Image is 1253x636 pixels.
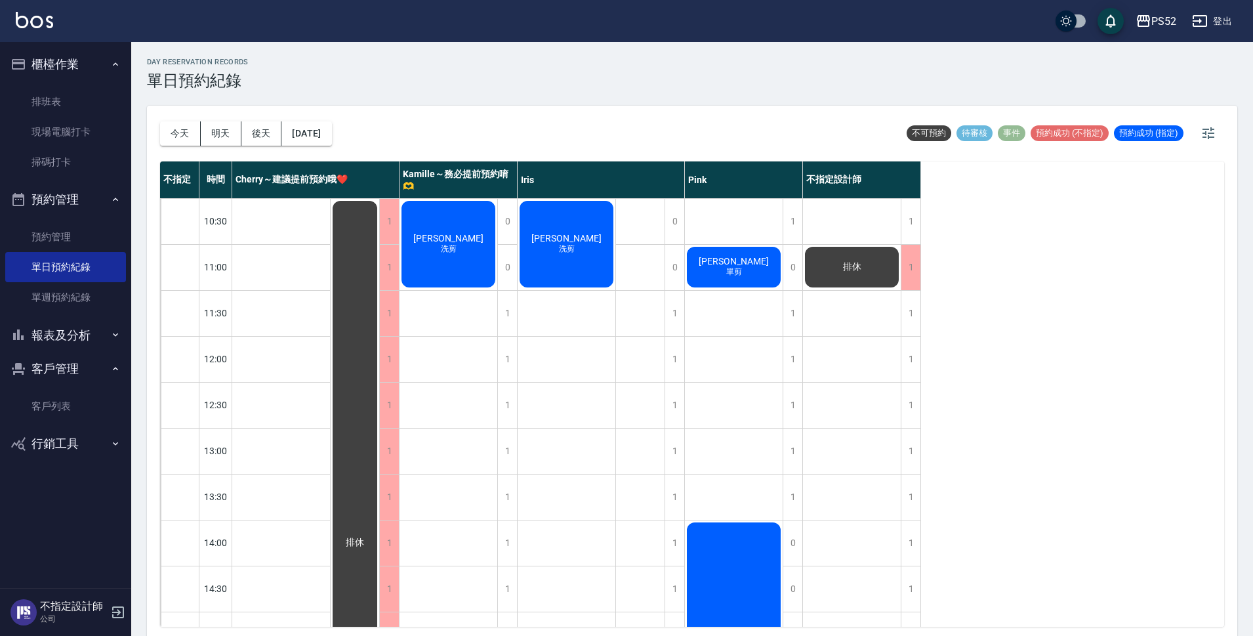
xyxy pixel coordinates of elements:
div: 10:30 [199,198,232,244]
button: 登出 [1187,9,1237,33]
img: Logo [16,12,53,28]
div: 1 [379,199,399,244]
span: [PERSON_NAME] [696,256,771,266]
button: 今天 [160,121,201,146]
div: 1 [901,337,920,382]
div: 1 [497,337,517,382]
div: 1 [665,429,684,474]
button: 報表及分析 [5,318,126,352]
div: 1 [665,337,684,382]
button: save [1098,8,1124,34]
div: 0 [783,566,802,612]
h5: 不指定設計師 [40,600,107,613]
span: 待審核 [956,127,993,139]
div: 0 [783,520,802,566]
p: 公司 [40,613,107,625]
button: 客戶管理 [5,352,126,386]
a: 客戶列表 [5,391,126,421]
span: 事件 [998,127,1025,139]
div: 13:00 [199,428,232,474]
div: 1 [665,520,684,566]
div: 1 [379,383,399,428]
div: 1 [379,337,399,382]
div: 0 [783,245,802,290]
div: 1 [497,429,517,474]
a: 單週預約紀錄 [5,282,126,312]
span: 預約成功 (指定) [1114,127,1183,139]
a: 掃碼打卡 [5,147,126,177]
span: 排休 [343,537,367,549]
div: 1 [783,475,802,520]
span: 洗剪 [556,244,577,255]
div: 1 [665,566,684,612]
div: Cherry～建議提前預約哦❤️ [232,161,400,198]
div: 14:00 [199,520,232,566]
div: 時間 [199,161,232,198]
button: 預約管理 [5,182,126,217]
div: 12:30 [199,382,232,428]
div: 1 [783,337,802,382]
span: [PERSON_NAME] [411,233,486,244]
div: 1 [379,245,399,290]
div: 1 [901,199,920,244]
div: 0 [497,199,517,244]
div: 1 [901,291,920,336]
button: 後天 [241,121,282,146]
button: 行銷工具 [5,427,126,461]
div: 1 [901,245,920,290]
span: 洗剪 [438,244,459,255]
img: Person [10,599,37,625]
div: Pink [685,161,803,198]
div: 1 [665,383,684,428]
a: 排班表 [5,87,126,117]
div: PS52 [1151,13,1176,30]
span: 預約成功 (不指定) [1031,127,1109,139]
div: 1 [379,520,399,566]
div: 12:00 [199,336,232,382]
div: 1 [783,291,802,336]
a: 預約管理 [5,222,126,252]
span: 單剪 [724,266,745,278]
div: Iris [518,161,685,198]
div: 1 [497,291,517,336]
div: 11:30 [199,290,232,336]
div: 0 [665,199,684,244]
div: 13:30 [199,474,232,520]
div: 1 [783,383,802,428]
div: 1 [783,199,802,244]
h2: day Reservation records [147,58,249,66]
div: 不指定設計師 [803,161,921,198]
span: 排休 [840,261,864,273]
span: 不可預約 [907,127,951,139]
div: 14:30 [199,566,232,612]
div: 1 [497,383,517,428]
div: 1 [901,566,920,612]
button: 櫃檯作業 [5,47,126,81]
a: 單日預約紀錄 [5,252,126,282]
div: 1 [497,566,517,612]
div: 1 [379,291,399,336]
button: PS52 [1130,8,1181,35]
div: 11:00 [199,244,232,290]
span: [PERSON_NAME] [529,233,604,244]
div: 1 [379,429,399,474]
div: 1 [783,429,802,474]
button: [DATE] [281,121,331,146]
div: 0 [497,245,517,290]
div: 1 [665,291,684,336]
div: 1 [901,429,920,474]
div: 0 [665,245,684,290]
div: 1 [901,475,920,520]
button: 明天 [201,121,241,146]
div: 1 [379,566,399,612]
div: 1 [901,520,920,566]
div: 1 [665,475,684,520]
div: 不指定 [160,161,199,198]
div: 1 [379,475,399,520]
div: 1 [901,383,920,428]
div: Kamille～務必提前預約唷🫶 [400,161,518,198]
a: 現場電腦打卡 [5,117,126,147]
div: 1 [497,475,517,520]
div: 1 [497,520,517,566]
h3: 單日預約紀錄 [147,72,249,90]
